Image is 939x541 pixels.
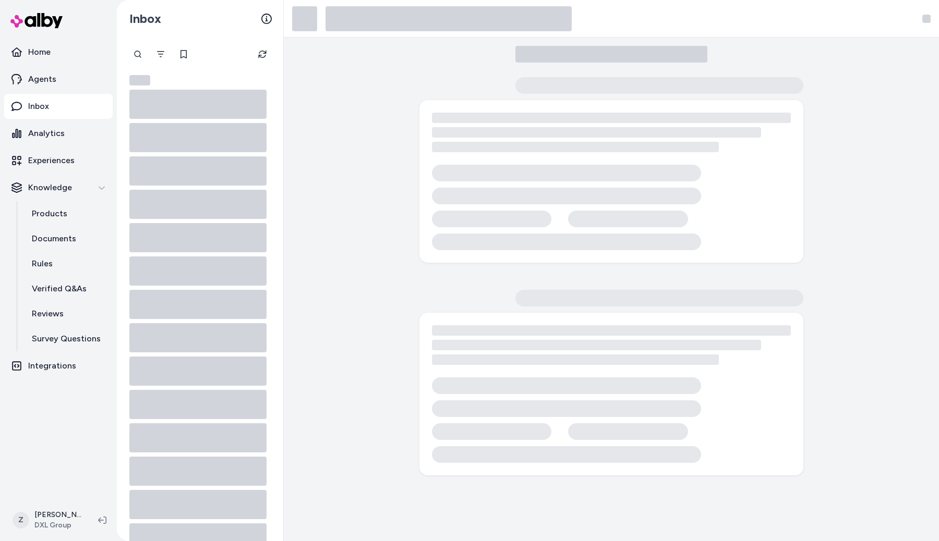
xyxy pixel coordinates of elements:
[21,251,113,276] a: Rules
[252,44,273,65] button: Refresh
[4,353,113,378] a: Integrations
[32,282,87,295] p: Verified Q&As
[6,503,90,537] button: Z[PERSON_NAME]DXL Group
[32,308,64,320] p: Reviews
[28,154,75,167] p: Experiences
[21,201,113,226] a: Products
[32,333,101,345] p: Survey Questions
[32,257,53,270] p: Rules
[28,73,56,85] p: Agents
[4,175,113,200] button: Knowledge
[28,127,65,140] p: Analytics
[21,326,113,351] a: Survey Questions
[32,207,67,220] p: Products
[4,148,113,173] a: Experiences
[34,510,81,520] p: [PERSON_NAME]
[10,13,63,28] img: alby Logo
[28,181,72,194] p: Knowledge
[21,301,113,326] a: Reviews
[21,276,113,301] a: Verified Q&As
[28,360,76,372] p: Integrations
[4,67,113,92] a: Agents
[34,520,81,531] span: DXL Group
[4,94,113,119] a: Inbox
[28,100,49,113] p: Inbox
[129,11,161,27] h2: Inbox
[4,121,113,146] a: Analytics
[13,512,29,528] span: Z
[28,46,51,58] p: Home
[32,232,76,245] p: Documents
[150,44,171,65] button: Filter
[21,226,113,251] a: Documents
[4,40,113,65] a: Home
